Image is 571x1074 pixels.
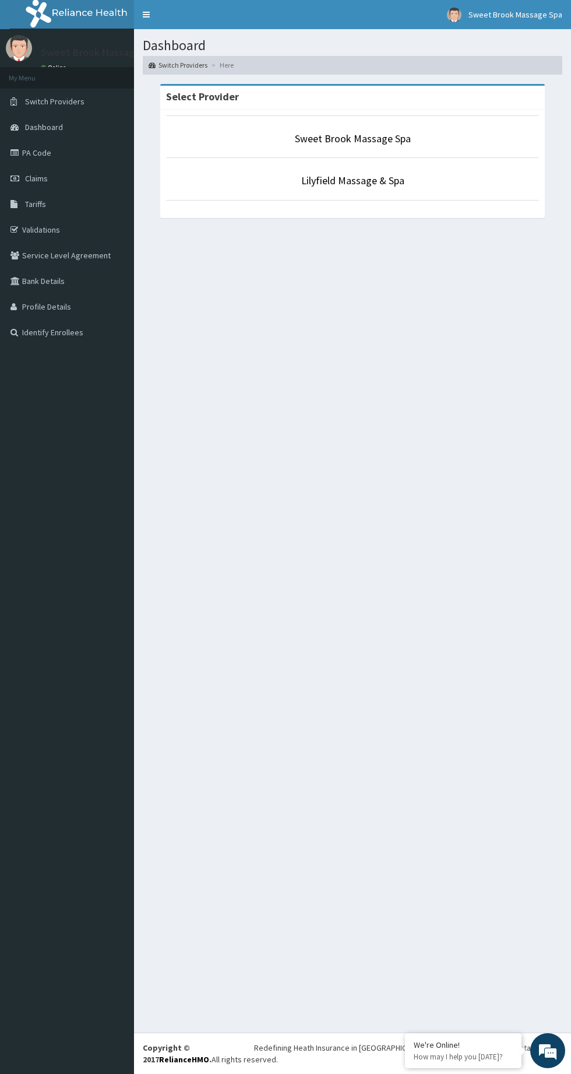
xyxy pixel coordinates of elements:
[301,174,404,187] a: Lilyfield Massage & Spa
[134,1033,571,1074] footer: All rights reserved.
[468,9,562,20] span: Sweet Brook Massage Spa
[414,1040,513,1050] div: We're Online!
[159,1054,209,1065] a: RelianceHMO
[447,8,461,22] img: User Image
[6,35,32,61] img: User Image
[209,60,234,70] li: Here
[41,47,160,58] p: Sweet Brook Massage Spa
[166,90,239,103] strong: Select Provider
[25,96,84,107] span: Switch Providers
[149,60,207,70] a: Switch Providers
[295,132,411,145] a: Sweet Brook Massage Spa
[41,64,69,72] a: Online
[25,173,48,184] span: Claims
[414,1052,513,1062] p: How may I help you today?
[143,1043,212,1065] strong: Copyright © 2017 .
[143,38,562,53] h1: Dashboard
[25,199,46,209] span: Tariffs
[25,122,63,132] span: Dashboard
[254,1042,562,1054] div: Redefining Heath Insurance in [GEOGRAPHIC_DATA] using Telemedicine and Data Science!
